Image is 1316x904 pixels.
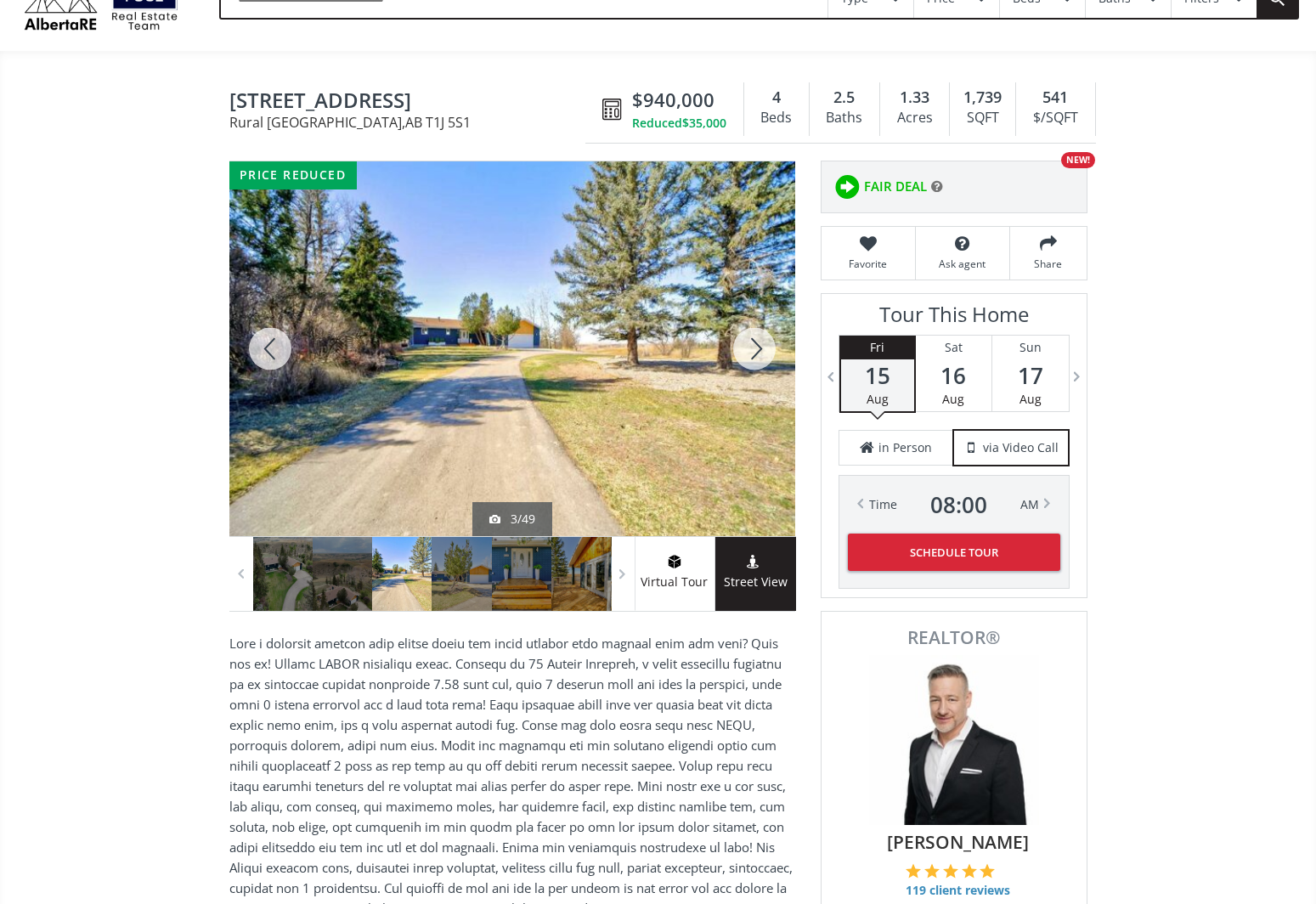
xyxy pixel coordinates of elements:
[229,161,357,189] div: price reduced
[841,364,914,387] span: 15
[980,863,995,879] img: 5 of 5 stars
[864,178,927,195] span: FAIR DEAL
[916,364,991,387] span: 16
[715,573,796,592] span: Street View
[849,829,1068,855] span: [PERSON_NAME]
[992,336,1069,359] div: Sun
[962,863,977,879] img: 4 of 5 stars
[818,87,871,109] div: 2.5
[867,391,889,407] span: Aug
[906,863,921,879] img: 1 of 5 stars
[1025,87,1086,109] div: 541
[983,439,1059,456] span: via Video Call
[632,115,726,132] div: Reduced
[753,87,800,109] div: 4
[906,882,1010,899] span: 119 client reviews
[1025,105,1086,131] div: $/SQFT
[869,493,1039,517] div: Time AM
[840,629,1068,647] span: REALTOR®
[963,87,1002,109] span: 1,739
[489,511,535,528] div: 3/49
[841,336,914,359] div: Fri
[635,537,715,611] a: virtual tour iconVirtual Tour
[830,170,864,204] img: rating icon
[869,655,1039,825] img: Photo of Barry Klatt
[942,391,964,407] span: Aug
[930,493,987,517] span: 08 : 00
[1019,257,1078,271] span: Share
[958,105,1007,131] div: SQFT
[943,863,958,879] img: 3 of 5 stars
[916,336,991,359] div: Sat
[924,863,940,879] img: 2 of 5 stars
[666,555,683,568] img: virtual tour icon
[839,302,1070,335] h3: Tour This Home
[1061,152,1095,168] div: NEW!
[229,161,795,536] div: 10 Sunset Crescent West Rural Lethbridge County, AB T1J 5S1 - Photo 3 of 49
[753,105,800,131] div: Beds
[889,105,940,131] div: Acres
[229,89,594,116] span: 10 Sunset Crescent West
[1019,391,1042,407] span: Aug
[878,439,932,456] span: in Person
[632,87,714,113] span: $940,000
[889,87,940,109] div: 1.33
[992,364,1069,387] span: 17
[229,116,594,129] span: Rural [GEOGRAPHIC_DATA] , AB T1J 5S1
[635,573,714,592] span: Virtual Tour
[682,115,726,132] span: $35,000
[830,257,907,271] span: Favorite
[924,257,1001,271] span: Ask agent
[818,105,871,131] div: Baths
[848,534,1060,571] button: Schedule Tour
